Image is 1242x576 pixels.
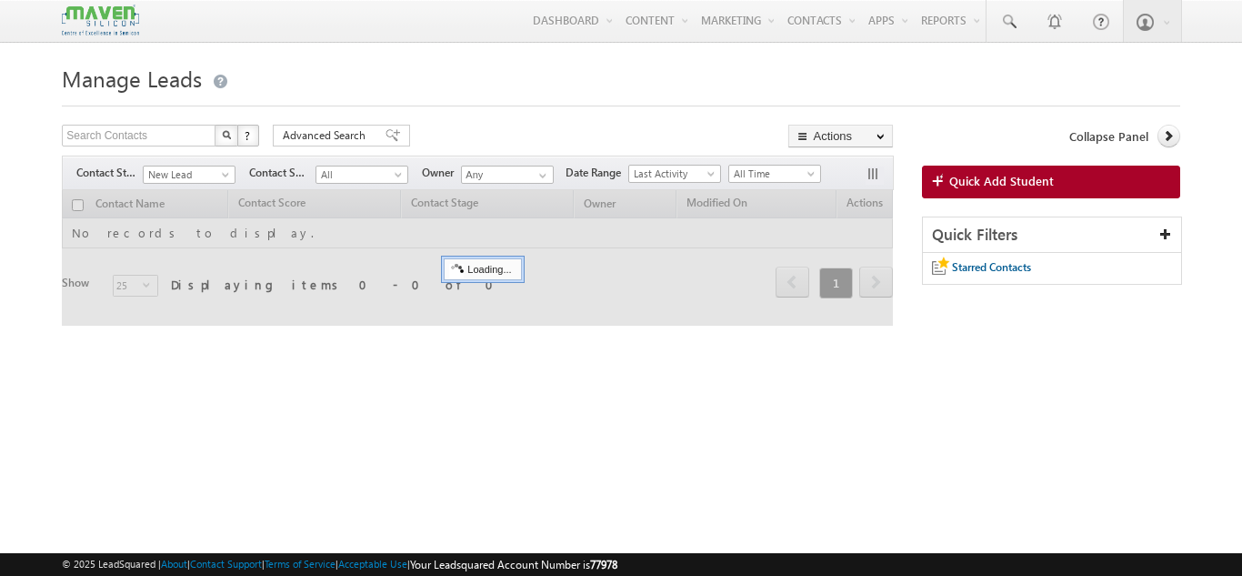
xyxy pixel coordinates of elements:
[190,558,262,570] a: Contact Support
[422,165,461,181] span: Owner
[143,166,235,184] a: New Lead
[316,166,408,184] a: All
[629,166,716,182] span: Last Activity
[444,258,521,280] div: Loading...
[922,166,1180,198] a: Quick Add Student
[410,558,617,571] span: Your Leadsquared Account Number is
[566,165,628,181] span: Date Range
[161,558,187,570] a: About
[62,556,617,573] span: © 2025 LeadSquared | | | | |
[62,64,202,93] span: Manage Leads
[461,166,554,184] input: Type to Search
[949,173,1054,189] span: Quick Add Student
[628,165,721,183] a: Last Activity
[144,167,230,183] span: New Lead
[728,165,821,183] a: All Time
[265,558,336,570] a: Terms of Service
[590,558,617,571] span: 77978
[62,5,138,36] img: Custom Logo
[729,166,816,182] span: All Time
[338,558,407,570] a: Acceptable Use
[76,165,143,181] span: Contact Stage
[249,165,316,181] span: Contact Source
[245,127,253,143] span: ?
[222,130,231,139] img: Search
[529,167,552,185] a: Show All Items
[952,260,1031,274] span: Starred Contacts
[788,125,893,147] button: Actions
[283,127,371,144] span: Advanced Search
[237,125,259,147] button: ?
[1069,128,1148,145] span: Collapse Panel
[923,217,1181,253] div: Quick Filters
[316,167,403,183] span: All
